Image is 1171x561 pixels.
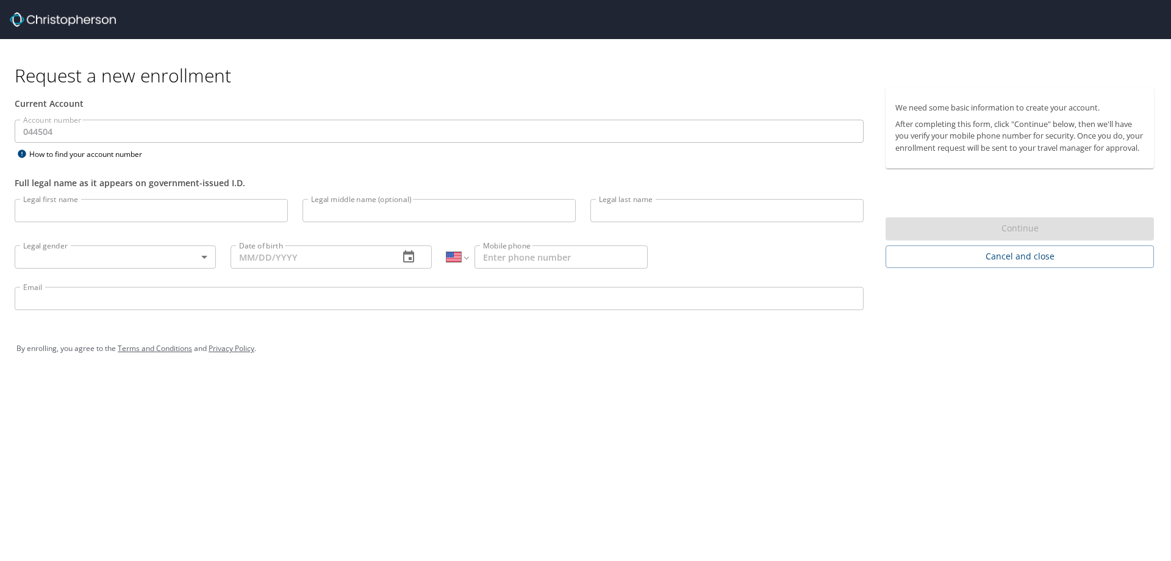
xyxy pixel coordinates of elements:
[16,333,1155,364] div: By enrolling, you agree to the and .
[118,343,192,353] a: Terms and Conditions
[209,343,254,353] a: Privacy Policy
[15,147,167,162] div: How to find your account number
[474,245,648,269] input: Enter phone number
[895,118,1144,154] p: After completing this form, click "Continue" below, then we'll have you verify your mobile phone ...
[15,176,864,189] div: Full legal name as it appears on government-issued I.D.
[10,12,116,27] img: cbt logo
[15,245,216,269] div: ​
[15,63,1164,87] h1: Request a new enrollment
[895,102,1144,114] p: We need some basic information to create your account.
[231,245,389,269] input: MM/DD/YYYY
[895,249,1144,264] span: Cancel and close
[15,97,864,110] div: Current Account
[886,245,1154,268] button: Cancel and close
